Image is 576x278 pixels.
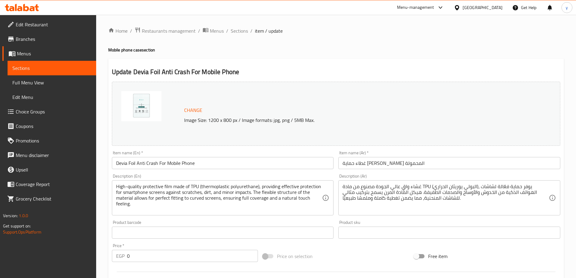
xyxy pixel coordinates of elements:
input: Enter name En [112,157,334,169]
span: Menus [17,50,91,57]
a: Menus [203,27,224,35]
li: / [198,27,200,34]
p: EGP [116,252,125,260]
a: Support.OpsPlatform [3,228,41,236]
a: Coverage Report [2,177,96,191]
a: Grocery Checklist [2,191,96,206]
button: Change [182,104,205,116]
a: Sections [231,27,248,34]
span: Grocery Checklist [16,195,91,202]
span: Coupons [16,123,91,130]
div: [GEOGRAPHIC_DATA] [463,4,503,11]
a: Menu disclaimer [2,148,96,162]
div: Menu-management [397,4,434,11]
a: Upsell [2,162,96,177]
a: Restaurants management [135,27,196,35]
li: / [250,27,252,34]
li: / [226,27,228,34]
a: Promotions [2,133,96,148]
a: Menus [2,46,96,61]
h2: Update Devia Foil Anti Crash For Mobile Phone [112,67,560,77]
p: Image Size: 1200 x 800 px / Image formats: jpg, png / 5MB Max. [182,116,504,124]
input: Please enter product sku [338,227,560,239]
input: Please enter price [127,250,258,262]
span: Choice Groups [16,108,91,115]
span: Edit Restaurant [16,21,91,28]
a: Branches [2,32,96,46]
span: Free item [428,253,447,260]
span: Promotions [16,137,91,144]
span: Get support on: [3,222,31,230]
span: Full Menu View [12,79,91,86]
span: Restaurants management [142,27,196,34]
input: Please enter product barcode [112,227,334,239]
span: 1.0.0 [19,212,28,220]
a: Sections [8,61,96,75]
h4: Mobile phone case section [108,47,564,53]
span: Upsell [16,166,91,173]
span: Menu disclaimer [16,152,91,159]
a: Choice Groups [2,104,96,119]
span: y [566,4,568,11]
span: item / update [255,27,283,34]
a: Coupons [2,119,96,133]
span: Coverage Report [16,181,91,188]
span: Version: [3,212,18,220]
span: Change [184,106,202,115]
span: Branches [16,35,91,43]
a: Edit Menu [8,90,96,104]
a: Edit Restaurant [2,17,96,32]
a: Home [108,27,128,34]
span: Sections [12,64,91,72]
span: Price on selection [277,253,313,260]
textarea: High-quality protective film made of TPU (thermoplastic polyurethane), providing effective protec... [116,184,322,212]
nav: breadcrumb [108,27,564,35]
span: Edit Menu [12,93,91,101]
img: mmw_638904116096895267 [121,91,161,121]
input: Enter name Ar [338,157,560,169]
textarea: غشاء واقٍ عالي الجودة مصنوع من مادة TPU (البولي يوريثان الحراري)، يوفر حماية فعّالة لشاشات الهوات... [343,184,549,212]
span: Menus [210,27,224,34]
li: / [130,27,132,34]
a: Full Menu View [8,75,96,90]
